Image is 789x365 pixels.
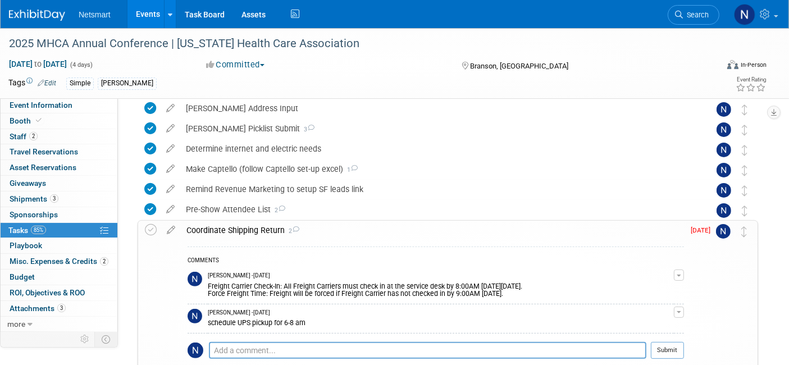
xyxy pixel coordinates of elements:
button: Committed [202,59,269,71]
span: [PERSON_NAME] - [DATE] [208,309,270,317]
i: Move task [742,185,747,196]
span: 85% [31,226,46,234]
img: Nina Finn [717,143,731,157]
a: edit [161,184,180,194]
i: Move task [742,206,747,216]
a: edit [161,204,180,215]
img: Nina Finn [188,309,202,323]
span: 2 [100,257,108,266]
img: ExhibitDay [9,10,65,21]
span: 3 [57,304,66,312]
span: Asset Reservations [10,163,76,172]
a: Asset Reservations [1,160,117,175]
img: Nina Finn [717,163,731,177]
a: Budget [1,270,117,285]
a: Edit [38,79,56,87]
img: Format-Inperson.png [727,60,738,69]
a: Tasks85% [1,223,117,238]
span: Staff [10,132,38,141]
span: Travel Reservations [10,147,78,156]
div: Determine internet and electric needs [180,139,694,158]
span: Tasks [8,226,46,235]
a: edit [161,164,180,174]
img: Nina Finn [188,343,203,358]
span: Netsmart [79,10,111,19]
div: COMMENTS [188,255,684,267]
span: Shipments [10,194,58,203]
a: Staff2 [1,129,117,144]
i: Move task [742,145,747,156]
div: 2025 MHCA Annual Conference | [US_STATE] Health Care Association [5,34,702,54]
button: Submit [651,342,684,359]
span: 1 [343,166,358,174]
a: Sponsorships [1,207,117,222]
span: [DATE] [691,226,716,234]
td: Personalize Event Tab Strip [75,332,95,346]
div: Coordinate Shipping Return [181,221,684,240]
div: [PERSON_NAME] Picklist Submit [180,119,694,138]
span: (4 days) [69,61,93,69]
i: Move task [741,226,747,237]
a: ROI, Objectives & ROO [1,285,117,300]
span: [DATE] [DATE] [8,59,67,69]
a: edit [161,124,180,134]
span: 2 [271,207,285,214]
a: edit [161,144,180,154]
span: Playbook [10,241,42,250]
div: Pre-Show Attendee List [180,200,694,219]
a: Playbook [1,238,117,253]
div: [PERSON_NAME] [98,77,157,89]
img: Nina Finn [716,224,731,239]
span: ROI, Objectives & ROO [10,288,85,297]
div: schedule UPS pickup for 6-8 am [208,317,674,327]
a: Event Information [1,98,117,113]
i: Move task [742,165,747,176]
span: 3 [300,126,314,133]
span: to [33,60,43,69]
i: Move task [742,125,747,135]
span: Branson, [GEOGRAPHIC_DATA] [470,62,568,70]
span: Budget [10,272,35,281]
a: Shipments3 [1,191,117,207]
span: Event Information [10,101,72,109]
div: Event Rating [736,77,766,83]
div: Event Format [654,58,767,75]
img: Nina Finn [717,122,731,137]
img: Nina Finn [717,203,731,218]
img: Nina Finn [734,4,755,25]
a: Attachments3 [1,301,117,316]
div: [PERSON_NAME] Address Input [180,99,694,118]
span: 3 [50,194,58,203]
a: Travel Reservations [1,144,117,159]
td: Tags [8,77,56,90]
span: 2 [285,227,299,235]
a: Search [668,5,719,25]
img: Nina Finn [188,272,202,286]
i: Booth reservation complete [36,117,42,124]
span: Giveaways [10,179,46,188]
div: Freight Carrier Check-In: All Freight Carriers must check in at the service desk by 8:00AM [DATE]... [208,280,674,298]
span: 2 [29,132,38,140]
td: Toggle Event Tabs [95,332,118,346]
img: Nina Finn [717,183,731,198]
div: In-Person [740,61,767,69]
img: Nina Finn [717,102,731,117]
span: more [7,320,25,328]
a: Booth [1,113,117,129]
a: Misc. Expenses & Credits2 [1,254,117,269]
div: Make Captello (follow Captello set-up excel) [180,159,694,179]
a: edit [161,103,180,113]
span: Booth [10,116,44,125]
a: more [1,317,117,332]
span: [PERSON_NAME] - [DATE] [208,272,270,280]
a: edit [161,225,181,235]
span: Misc. Expenses & Credits [10,257,108,266]
a: Giveaways [1,176,117,191]
span: Search [683,11,709,19]
span: Attachments [10,304,66,313]
div: Simple [66,77,94,89]
span: Sponsorships [10,210,58,219]
div: Remind Revenue Marketing to setup SF leads link [180,180,694,199]
i: Move task [742,104,747,115]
